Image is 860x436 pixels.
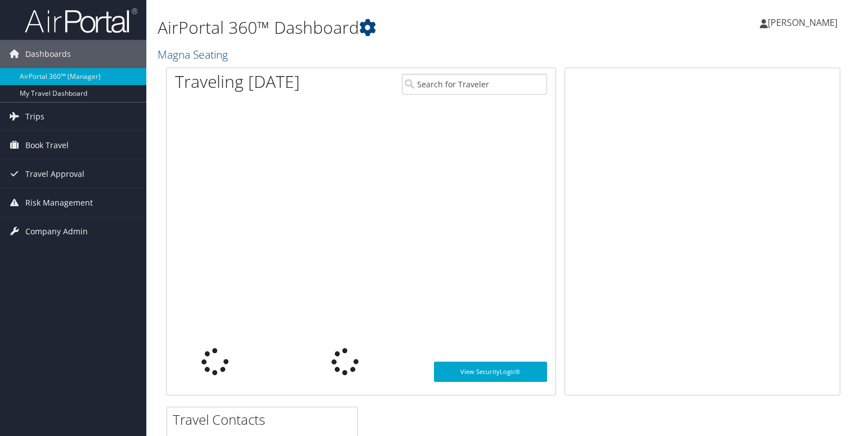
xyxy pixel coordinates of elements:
h1: Traveling [DATE] [175,70,300,94]
h1: AirPortal 360™ Dashboard [158,16,619,39]
a: Magna Seating [158,47,231,62]
a: [PERSON_NAME] [760,6,849,39]
span: Travel Approval [25,160,84,188]
h2: Travel Contacts [173,410,357,429]
span: Risk Management [25,189,93,217]
span: Book Travel [25,131,69,159]
span: Trips [25,103,44,131]
span: Company Admin [25,217,88,246]
input: Search for Traveler [402,74,547,95]
img: airportal-logo.png [25,7,137,34]
span: [PERSON_NAME] [768,16,837,29]
a: View SecurityLogic® [434,362,547,382]
span: Dashboards [25,40,71,68]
